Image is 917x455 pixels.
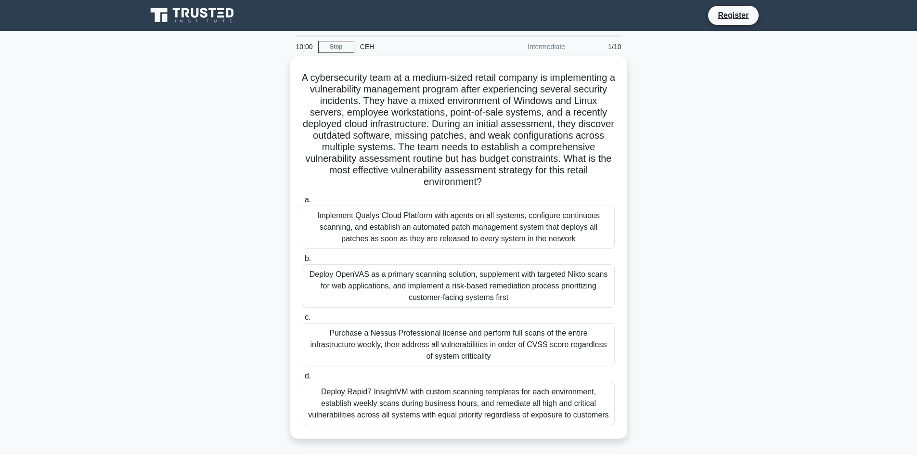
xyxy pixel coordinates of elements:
[305,254,311,262] span: b.
[290,37,318,56] div: 10:00
[303,264,615,308] div: Deploy OpenVAS as a primary scanning solution, supplement with targeted Nikto scans for web appli...
[354,37,487,56] div: CEH
[712,9,754,21] a: Register
[487,37,571,56] div: Intermediate
[305,313,310,321] span: c.
[303,382,615,425] div: Deploy Rapid7 InsightVM with custom scanning templates for each environment, establish weekly sca...
[305,372,311,380] span: d.
[571,37,627,56] div: 1/10
[302,72,616,188] h5: A cybersecurity team at a medium-sized retail company is implementing a vulnerability management ...
[303,323,615,366] div: Purchase a Nessus Professional license and perform full scans of the entire infrastructure weekly...
[318,41,354,53] a: Stop
[303,206,615,249] div: Implement Qualys Cloud Platform with agents on all systems, configure continuous scanning, and es...
[305,195,311,204] span: a.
